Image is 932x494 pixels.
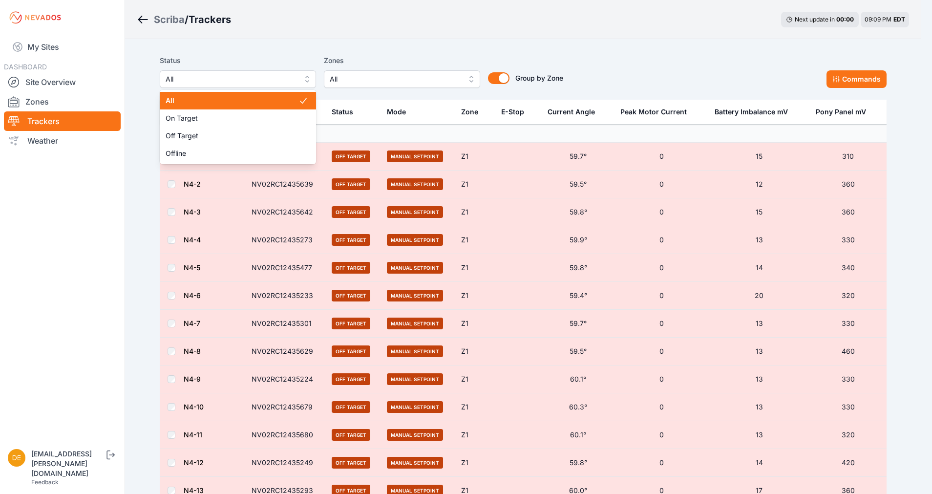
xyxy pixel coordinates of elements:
span: On Target [166,113,298,123]
div: All [160,90,316,164]
button: All [160,70,316,88]
span: Offline [166,149,298,158]
span: Off Target [166,131,298,141]
span: All [166,73,297,85]
span: All [166,96,298,106]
